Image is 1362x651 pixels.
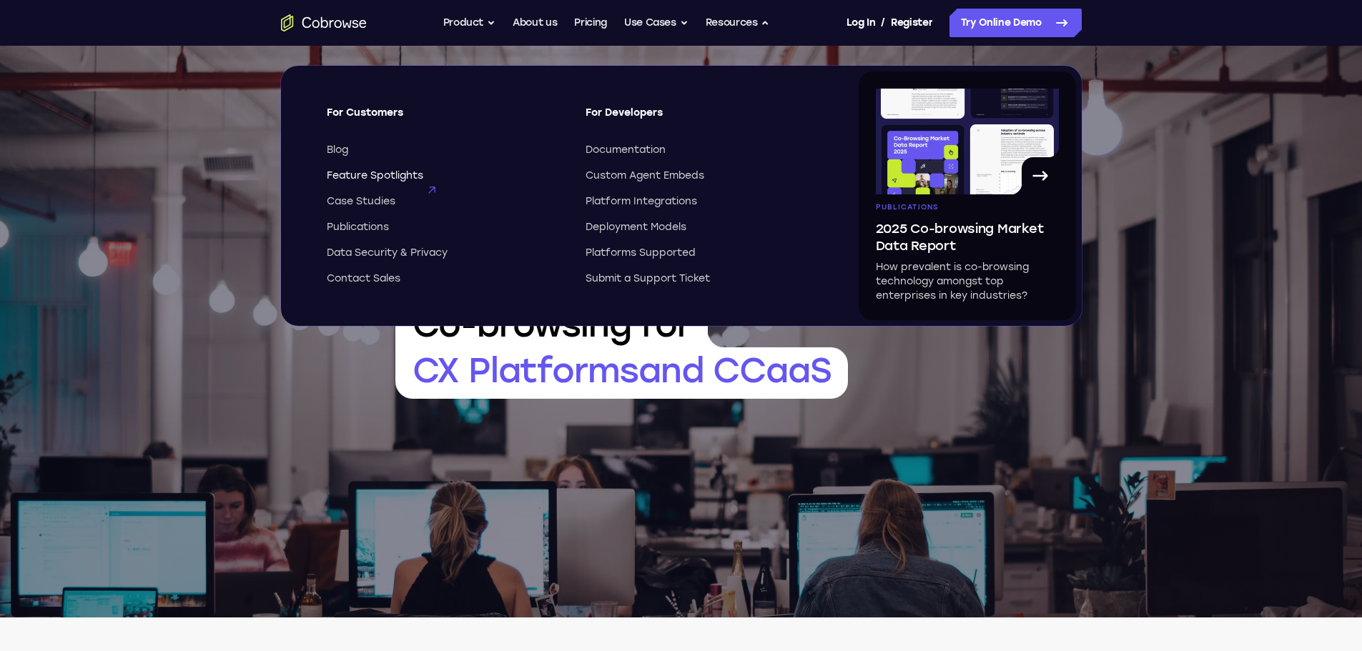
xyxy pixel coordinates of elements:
button: Product [443,9,496,37]
a: Data Security & Privacy [327,246,560,260]
span: Deployment Models [586,220,686,234]
span: For Customers [327,106,560,131]
a: Go to the home page [281,14,367,31]
a: Register [891,9,932,37]
span: Blog [327,143,348,157]
span: Documentation [586,143,666,157]
a: Contact Sales [327,272,560,286]
span: Platforms Supported [586,246,696,260]
a: Platforms Supported [586,246,819,260]
a: Submit a Support Ticket [586,272,819,286]
span: Publications [327,220,389,234]
a: Deployment Models [586,220,819,234]
span: Custom Agent Embeds [586,169,704,183]
span: Data Security & Privacy [327,246,448,260]
a: Platform Integrations [586,194,819,209]
span: Feature Spotlights [327,169,423,183]
span: Publications [876,203,939,212]
button: Use Cases [624,9,689,37]
span: For Developers [586,106,819,131]
a: Case Studies [327,194,560,209]
span: Contact Sales [327,272,400,286]
a: Custom Agent Embeds [586,169,819,183]
a: Feature Spotlights [327,169,560,183]
button: Resources [706,9,770,37]
span: and CCaaS [638,349,831,391]
img: A page from the browsing market ebook [876,89,1059,194]
span: / [881,14,885,31]
span: Case Studies [327,194,395,209]
span: CX Platforms [395,347,849,399]
a: Try Online Demo [949,9,1082,37]
span: 2025 Co-browsing Market Data Report [876,220,1059,254]
a: Log In [847,9,875,37]
span: Submit a Support Ticket [586,272,710,286]
a: About us [513,9,557,37]
a: Blog [327,143,560,157]
a: Documentation [586,143,819,157]
a: Publications [327,220,560,234]
span: Platform Integrations [586,194,697,209]
p: How prevalent is co-browsing technology amongst top enterprises in key industries? [876,260,1059,303]
a: Pricing [574,9,607,37]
